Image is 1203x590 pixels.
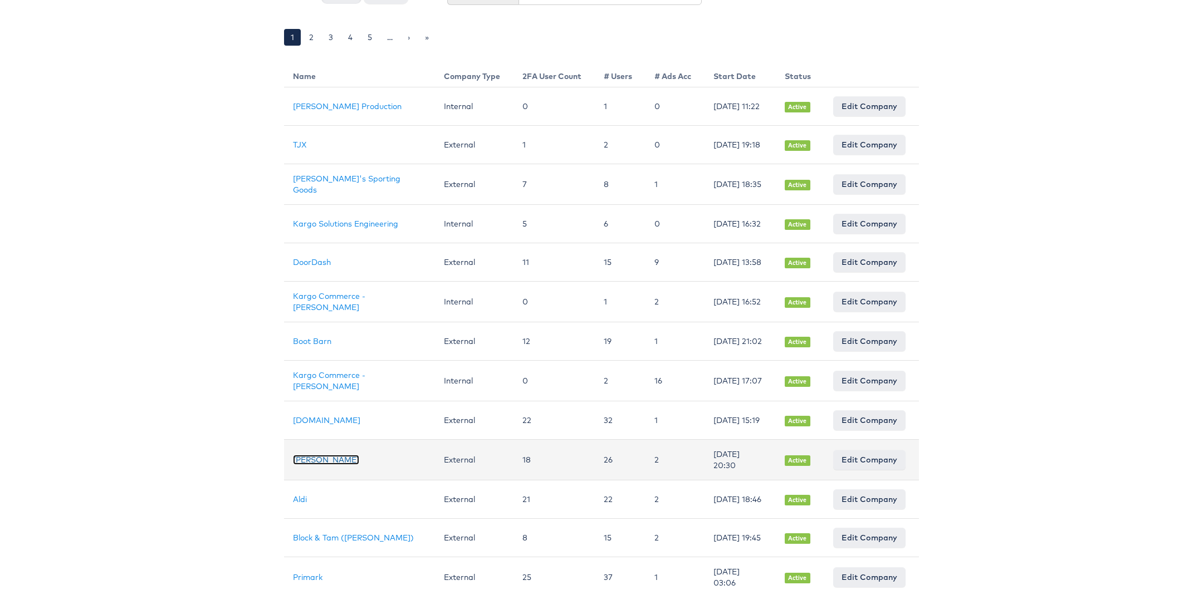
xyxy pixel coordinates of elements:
[401,29,417,46] a: ›
[435,126,514,164] td: External
[514,519,595,557] td: 8
[435,62,514,87] th: Company Type
[435,282,514,322] td: Internal
[435,519,514,557] td: External
[705,519,776,557] td: [DATE] 19:45
[833,567,906,587] a: Edit Company
[705,87,776,126] td: [DATE] 11:22
[595,480,645,519] td: 22
[435,361,514,401] td: Internal
[435,243,514,282] td: External
[785,140,810,151] span: Active
[705,126,776,164] td: [DATE] 19:18
[284,29,301,46] a: 1
[645,282,705,322] td: 2
[302,29,320,46] a: 2
[514,440,595,480] td: 18
[705,322,776,361] td: [DATE] 21:02
[705,205,776,243] td: [DATE] 16:32
[293,533,414,543] a: Block & Tam ([PERSON_NAME])
[645,401,705,440] td: 1
[833,450,906,470] a: Edit Company
[645,243,705,282] td: 9
[705,62,776,87] th: Start Date
[645,440,705,480] td: 2
[705,243,776,282] td: [DATE] 13:58
[514,87,595,126] td: 0
[514,361,595,401] td: 0
[435,322,514,361] td: External
[645,205,705,243] td: 0
[705,480,776,519] td: [DATE] 18:46
[595,243,645,282] td: 15
[514,282,595,322] td: 0
[785,297,810,308] span: Active
[514,164,595,205] td: 7
[595,440,645,480] td: 26
[293,140,307,150] a: TJX
[785,573,810,583] span: Active
[435,480,514,519] td: External
[293,336,331,346] a: Boot Barn
[293,291,365,312] a: Kargo Commerce - [PERSON_NAME]
[776,62,824,87] th: Status
[293,370,365,391] a: Kargo Commerce - [PERSON_NAME]
[833,292,906,312] a: Edit Company
[705,164,776,205] td: [DATE] 18:35
[293,494,307,504] a: Aldi
[595,205,645,243] td: 6
[341,29,359,46] a: 4
[595,322,645,361] td: 19
[645,361,705,401] td: 16
[435,87,514,126] td: Internal
[645,480,705,519] td: 2
[785,533,810,544] span: Active
[595,401,645,440] td: 32
[785,455,810,466] span: Active
[833,331,906,351] a: Edit Company
[595,126,645,164] td: 2
[785,102,810,112] span: Active
[595,87,645,126] td: 1
[418,29,436,46] a: »
[645,62,705,87] th: # Ads Acc
[645,87,705,126] td: 0
[380,29,399,46] a: …
[595,282,645,322] td: 1
[595,519,645,557] td: 15
[785,219,810,230] span: Active
[785,180,810,190] span: Active
[833,214,906,234] a: Edit Company
[645,164,705,205] td: 1
[284,62,435,87] th: Name
[785,416,810,426] span: Active
[785,376,810,387] span: Active
[645,519,705,557] td: 2
[705,401,776,440] td: [DATE] 15:19
[293,219,398,229] a: Kargo Solutions Engineering
[833,96,906,116] a: Edit Company
[514,480,595,519] td: 21
[514,243,595,282] td: 11
[293,415,360,425] a: [DOMAIN_NAME]
[514,205,595,243] td: 5
[595,361,645,401] td: 2
[435,401,514,440] td: External
[705,440,776,480] td: [DATE] 20:30
[293,101,402,111] a: [PERSON_NAME] Production
[833,410,906,430] a: Edit Company
[293,572,322,582] a: Primark
[322,29,340,46] a: 3
[833,252,906,272] a: Edit Company
[514,401,595,440] td: 22
[435,205,514,243] td: Internal
[595,164,645,205] td: 8
[785,495,810,505] span: Active
[785,258,810,268] span: Active
[361,29,379,46] a: 5
[514,62,595,87] th: 2FA User Count
[833,489,906,509] a: Edit Company
[595,62,645,87] th: # Users
[705,361,776,401] td: [DATE] 17:07
[293,174,400,195] a: [PERSON_NAME]'s Sporting Goods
